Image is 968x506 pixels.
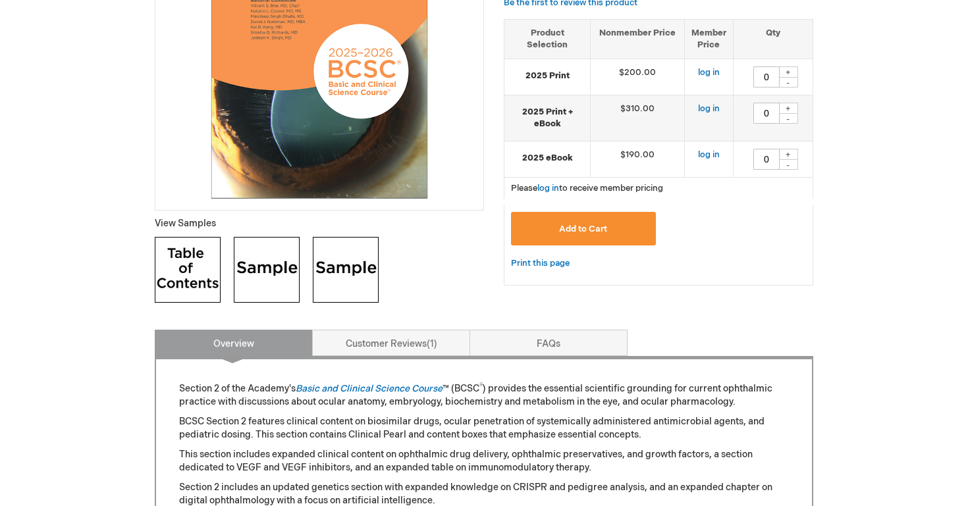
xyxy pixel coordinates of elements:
p: Section 2 of the Academy's ™ (BCSC ) provides the essential scientific grounding for current opht... [179,382,789,409]
td: $190.00 [591,141,685,177]
span: Add to Cart [559,224,607,234]
div: - [778,159,798,170]
th: Qty [733,19,813,59]
a: FAQs [470,330,628,356]
p: BCSC Section 2 features clinical content on biosimilar drugs, ocular penetration of systemically ... [179,415,789,442]
div: + [778,66,798,78]
td: $310.00 [591,95,685,141]
button: Add to Cart [511,212,656,245]
th: Product Selection [504,19,591,59]
th: Member Price [684,19,733,59]
input: Qty [753,66,780,88]
a: Print this page [511,255,570,272]
a: log in [537,183,559,193]
img: Click to view [155,237,221,303]
th: Nonmember Price [591,19,685,59]
a: Customer Reviews1 [312,330,470,356]
div: + [778,149,798,160]
span: Please to receive member pricing [511,183,663,193]
p: View Samples [155,217,484,230]
a: log in [698,149,720,160]
a: Basic and Clinical Science Course [296,383,443,394]
strong: 2025 Print + eBook [511,106,583,130]
strong: 2025 Print [511,70,583,82]
td: $200.00 [591,59,685,95]
span: 1 [427,338,437,349]
div: - [778,77,798,88]
a: log in [698,67,720,78]
img: Click to view [313,237,379,303]
input: Qty [753,103,780,124]
div: - [778,113,798,124]
a: log in [698,103,720,114]
input: Qty [753,149,780,170]
div: + [778,103,798,114]
img: Click to view [234,237,300,303]
strong: 2025 eBook [511,152,583,164]
p: This section includes expanded clinical content on ophthalmic drug delivery, ophthalmic preservat... [179,448,789,474]
sup: ® [479,382,483,390]
a: Overview [155,330,313,356]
